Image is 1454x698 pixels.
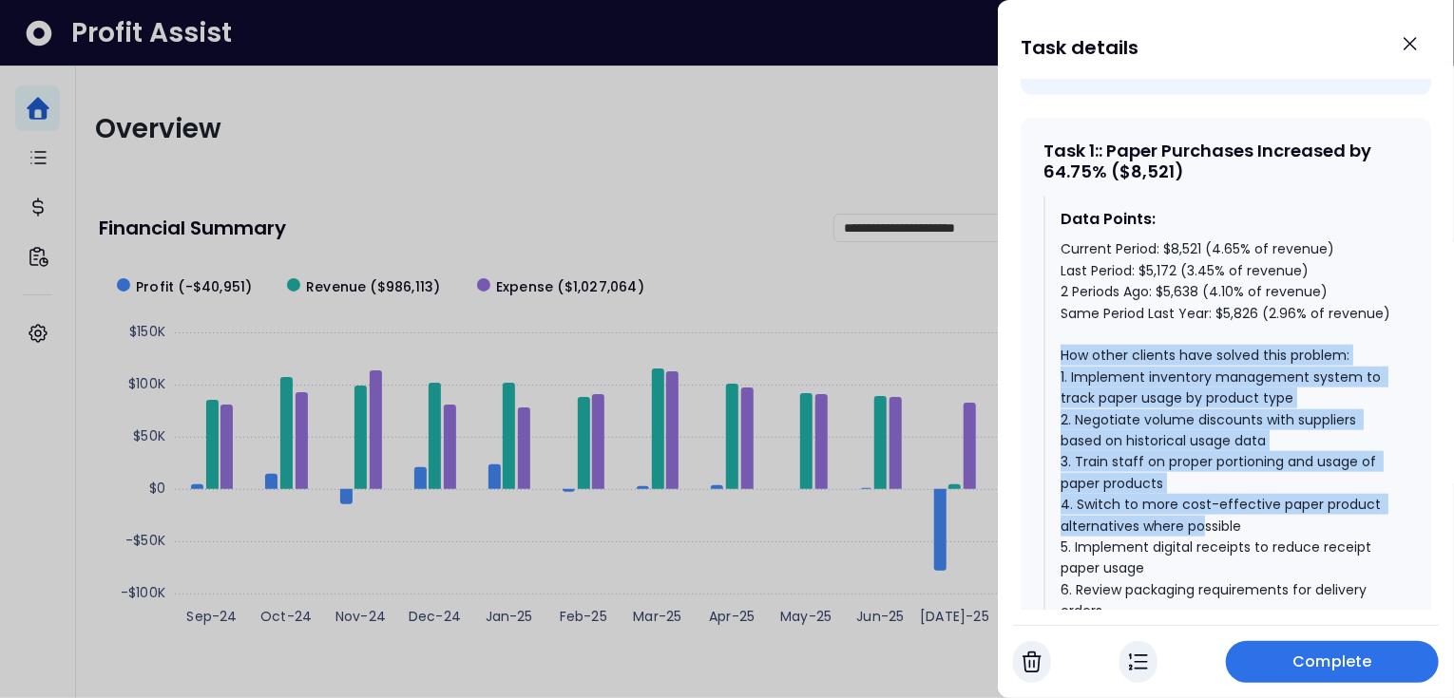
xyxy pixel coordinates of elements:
div: Current Period: $8,521 (4.65% of revenue) Last Period: $5,172 (3.45% of revenue) 2 Periods Ago: $... [1061,238,1393,685]
button: Complete [1226,641,1439,683]
img: Cancel Task [1023,651,1042,673]
div: Data Points: [1061,208,1393,231]
span: Complete [1293,651,1372,673]
button: Close [1389,23,1431,65]
img: In Progress [1129,651,1148,673]
h1: Task details [1021,30,1138,65]
div: Task 1 : : Paper Purchases Increased by 64.75% ($8,521) [1043,141,1408,181]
